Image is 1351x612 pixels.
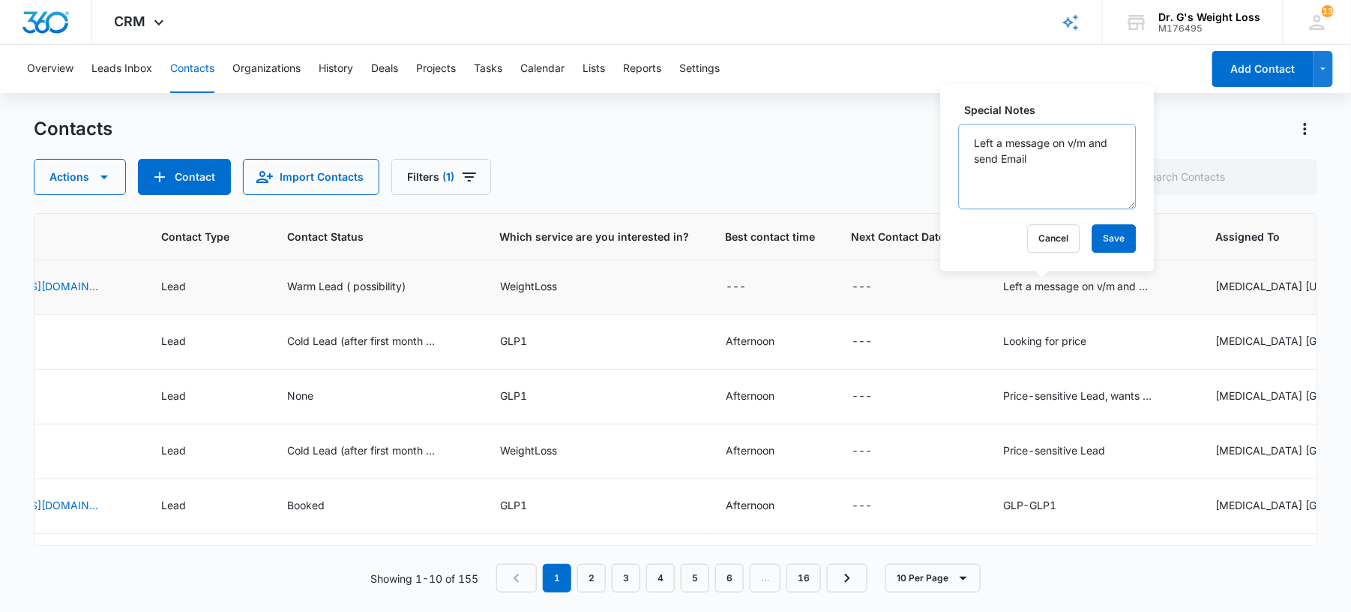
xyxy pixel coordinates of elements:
div: Contact Status - Cold Lead (after first month no interest) - Select to Edit Field [287,442,464,460]
span: Next Contact Date [852,229,945,244]
div: Special Notes - Looking for price - Select to Edit Field [1003,333,1113,351]
div: Afternoon [726,442,774,458]
div: GLP1 [500,388,527,403]
button: 10 Per Page [885,564,981,592]
div: --- [852,442,872,460]
div: Which service are you interested in? - GLP1 - Select to Edit Field [500,388,554,406]
button: Deals [371,45,398,93]
button: Save [1092,224,1137,253]
div: Contact Type - Lead - Select to Edit Field [161,442,213,460]
button: Add Contact [1212,51,1314,87]
a: Page 5 [681,564,709,592]
div: Contact Status - Booked - Select to Edit Field [287,497,352,515]
div: Afternoon [726,388,774,403]
div: Price-sensitive Lead [1003,442,1105,458]
div: Contact Status - None - Select to Edit Field [287,388,340,406]
div: WeightLoss [500,278,557,294]
span: Best contact time [726,229,816,244]
div: Next Contact Date - - Select to Edit Field [852,497,899,515]
div: Next Contact Date - - Select to Edit Field [852,442,899,460]
div: Contact Type - Lead - Select to Edit Field [161,497,213,515]
div: Contact Type - Lead - Select to Edit Field [161,278,213,296]
div: Contact Status - Cold Lead (after first month no interest) - Select to Edit Field [287,333,464,351]
div: --- [852,333,872,351]
div: Cold Lead (after first month no interest) [287,442,437,458]
a: Page 6 [715,564,744,592]
div: Next Contact Date - - Select to Edit Field [852,388,899,406]
em: 1 [543,564,571,592]
nav: Pagination [496,564,867,592]
button: Tasks [474,45,502,93]
div: Contact Status - Warm Lead ( possibility) - Select to Edit Field [287,278,433,296]
button: Projects [416,45,456,93]
button: Actions [1293,117,1317,141]
div: --- [852,278,872,296]
button: History [319,45,353,93]
div: Cold Lead (after first month no interest) [287,333,437,349]
span: Contact Type [161,229,229,244]
div: Special Notes - GLP-GLP1 - Select to Edit Field [1003,497,1083,515]
div: WeightLoss [500,442,557,458]
input: Search Contacts [1106,159,1317,195]
div: account name [1159,11,1261,23]
div: Next Contact Date - - Select to Edit Field [852,333,899,351]
button: Actions [34,159,126,195]
span: 13 [1322,5,1334,17]
div: Special Notes - Price-sensitive Lead, wants weight to lose use her insurance - Select to Edit Field [1003,388,1180,406]
div: account id [1159,23,1261,34]
div: notifications count [1322,5,1334,17]
textarea: Left a message on v/m and send Email [959,124,1137,209]
div: --- [726,278,746,296]
div: None [287,388,313,403]
div: Lead [161,278,186,294]
div: Which service are you interested in? - WeightLoss - Select to Edit Field [500,442,584,460]
button: Add Contact [138,159,231,195]
div: Next Contact Date - - Select to Edit Field [852,278,899,296]
div: Left a message on v/m and send Email [1003,278,1153,294]
button: Filters [391,159,491,195]
div: Best contact time - Afternoon - Select to Edit Field [726,333,801,351]
div: Contact Type - Lead - Select to Edit Field [161,333,213,351]
button: Cancel [1028,224,1080,253]
div: Best contact time - - Select to Edit Field [726,278,773,296]
h1: Contacts [34,118,112,140]
a: Page 2 [577,564,606,592]
div: Which service are you interested in? - GLP1 - Select to Edit Field [500,333,554,351]
div: Afternoon [726,333,774,349]
a: Page 4 [646,564,675,592]
div: Special Notes - Left a message on v/m and send Email - Select to Edit Field [1003,278,1180,296]
button: Leads Inbox [91,45,152,93]
button: Overview [27,45,73,93]
span: CRM [115,13,146,29]
button: Reports [623,45,661,93]
div: Best contact time - Afternoon - Select to Edit Field [726,497,801,515]
a: Page 16 [786,564,821,592]
div: Which service are you interested in? - WeightLoss - Select to Edit Field [500,278,584,296]
button: Organizations [232,45,301,93]
a: Page 3 [612,564,640,592]
div: GLP1 [500,333,527,349]
a: Next Page [827,564,867,592]
span: Contact Status [287,229,442,244]
div: Best contact time - Afternoon - Select to Edit Field [726,442,801,460]
div: Lead [161,388,186,403]
div: Warm Lead ( possibility) [287,278,406,294]
button: Import Contacts [243,159,379,195]
div: --- [852,497,872,515]
div: GLP1 [500,497,527,513]
div: Lead [161,497,186,513]
div: Special Notes - Price-sensitive Lead - Select to Edit Field [1003,442,1132,460]
div: Which service are you interested in? - GLP1 - Select to Edit Field [500,497,554,515]
span: (1) [442,172,454,182]
div: GLP-GLP1 [1003,497,1056,513]
div: Lead [161,442,186,458]
button: Contacts [170,45,214,93]
div: --- [852,388,872,406]
p: Showing 1-10 of 155 [370,571,478,586]
div: Lead [161,333,186,349]
div: Looking for price [1003,333,1086,349]
div: Best contact time - Afternoon - Select to Edit Field [726,388,801,406]
label: Special Notes [965,102,1143,118]
button: Calendar [520,45,565,93]
div: Contact Type - Lead - Select to Edit Field [161,388,213,406]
